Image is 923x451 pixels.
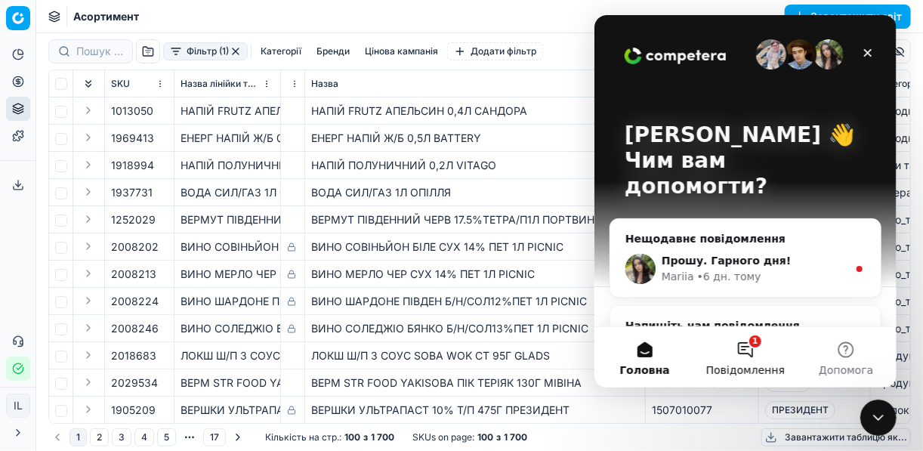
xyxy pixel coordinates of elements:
button: Go to next page [229,428,247,446]
iframe: Intercom live chat [860,400,897,436]
span: 1905209 [111,403,156,418]
nav: pagination [48,427,247,448]
button: Expand all [79,75,97,93]
strong: з [363,431,368,443]
span: 1969413 [111,131,154,146]
div: ВЕРМ STR FOOD YAKISOBA ПІК ТЕРІЯК 130Г МІВІНА [311,375,639,391]
button: Expand [79,128,97,147]
button: Завантажити звіт [785,5,911,29]
button: Додати фільтр [447,42,543,60]
span: 1013050 [111,103,153,119]
button: 5 [157,428,176,446]
span: Асортимент [73,9,139,24]
strong: з [496,431,501,443]
div: 1507010077 [652,403,752,418]
button: Expand [79,101,97,119]
button: Expand [79,346,97,364]
span: Кількість на стр. : [265,431,341,443]
button: Expand [79,237,97,255]
div: ВИНО МЕРЛО ЧЕР СУХ 14% ПЕТ 1Л PICNIC [181,267,274,282]
span: 2008224 [111,294,159,309]
div: ЛОКШ Ш/П З СОУС SOBA WOK СТ 95Г GLADS [181,348,274,363]
span: SKUs on page : [412,431,474,443]
span: ПРЕЗИДЕНТ [765,401,835,419]
div: НАПІЙ FRUTZ АПЕЛЬСИН 0,4Л САНДОРА [181,103,274,119]
button: Go to previous page [48,428,66,446]
div: ЛОКШ Ш/П З СОУС SOBA WOK СТ 95Г GLADS [311,348,639,363]
button: Expand [79,400,97,419]
div: ВИНО ШАРДОНЕ ПІВДЕН Б/Н/СОЛ12%ПЕТ 1Л PICNIC [311,294,639,309]
span: 2008213 [111,267,156,282]
strong: 100 [477,431,493,443]
button: Завантажити таблицю як... [761,428,911,446]
strong: 1 700 [504,431,527,443]
span: 1937731 [111,185,153,200]
div: ЕНЕРГ НАПIЙ Ж/Б 0,5Л BATTERY [311,131,639,146]
button: Expand [79,183,97,201]
div: ВИНО МЕРЛО ЧЕР СУХ 14% ПЕТ 1Л PICNIC [311,267,639,282]
button: 4 [134,428,154,446]
button: Expand [79,292,97,310]
button: Expand [79,210,97,228]
div: НАПІЙ ПОЛУНИЧНИЙ 0,2Л VITAGO [181,158,274,173]
span: 2008246 [111,321,159,336]
input: Пошук по SKU або назві [76,44,123,59]
div: ВЕРМУТ ПІВДЕННИЙ ЧЕРВ 17.5%ТЕТРА/П1Л ПОРТВИН777 [311,212,639,227]
button: Категорії [255,42,307,60]
button: Бренди [310,42,356,60]
div: ВОДА СИЛ/ГАЗ 1Л ОПІЛЛЯ [181,185,274,200]
span: IL [7,394,29,417]
div: НАПІЙ ПОЛУНИЧНИЙ 0,2Л VITAGO [311,158,639,173]
button: 3 [112,428,131,446]
span: Назва лінійки товарів [181,78,259,90]
button: IL [6,394,30,418]
button: Expand [79,156,97,174]
div: ВЕРМУТ ПІВДЕННИЙ ЧЕРВ 17.5%ТЕТРА/П1Л ПОРТВИН777 [181,212,274,227]
nav: breadcrumb [73,9,139,24]
div: НАПІЙ FRUTZ АПЕЛЬСИН 0,4Л САНДОРА [311,103,639,119]
strong: 100 [344,431,360,443]
button: Expand [79,373,97,391]
button: 17 [203,428,226,446]
div: ВИНО СОВІНЬЙОН БІЛЕ СУХ 14% ПЕТ 1Л PICNIC [181,239,274,255]
button: Expand [79,264,97,283]
div: ВОДА СИЛ/ГАЗ 1Л ОПІЛЛЯ [311,185,639,200]
iframe: Intercom live chat [594,15,897,388]
span: SKU [111,78,130,90]
strong: 1 700 [371,431,394,443]
span: 1918994 [111,158,154,173]
div: ВИНО СОЛЕДЖІО БЯНКО Б/Н/СОЛ13%ПЕТ 1Л PICNIC [181,321,274,336]
span: 1252029 [111,212,156,227]
button: Expand [79,319,97,337]
div: ВИНО СОВІНЬЙОН БІЛЕ СУХ 14% ПЕТ 1Л PICNIC [311,239,639,255]
button: 1 [69,428,87,446]
span: 2029534 [111,375,158,391]
div: ВЕРШКИ УЛЬТРАПАСТ 10% Т/П 475Г ПРЕЗИДЕНТ [311,403,639,418]
button: Цінова кампанія [359,42,444,60]
button: 2 [90,428,109,446]
div: ВЕРШКИ УЛЬТРАПАСТ 10% Т/П 475Г ПРЕЗИДЕНТ [181,403,274,418]
div: ВИНО ШАРДОНЕ ПІВДЕН Б/Н/СОЛ12%ПЕТ 1Л PICNIC [181,294,274,309]
span: 2018683 [111,348,156,363]
div: ЕНЕРГ НАПIЙ Ж/Б 0,5Л BATTERY [181,131,274,146]
span: 2008202 [111,239,159,255]
span: Назва [311,78,338,90]
div: ВИНО СОЛЕДЖІО БЯНКО Б/Н/СОЛ13%ПЕТ 1Л PICNIC [311,321,639,336]
button: Фільтр (1) [163,42,248,60]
